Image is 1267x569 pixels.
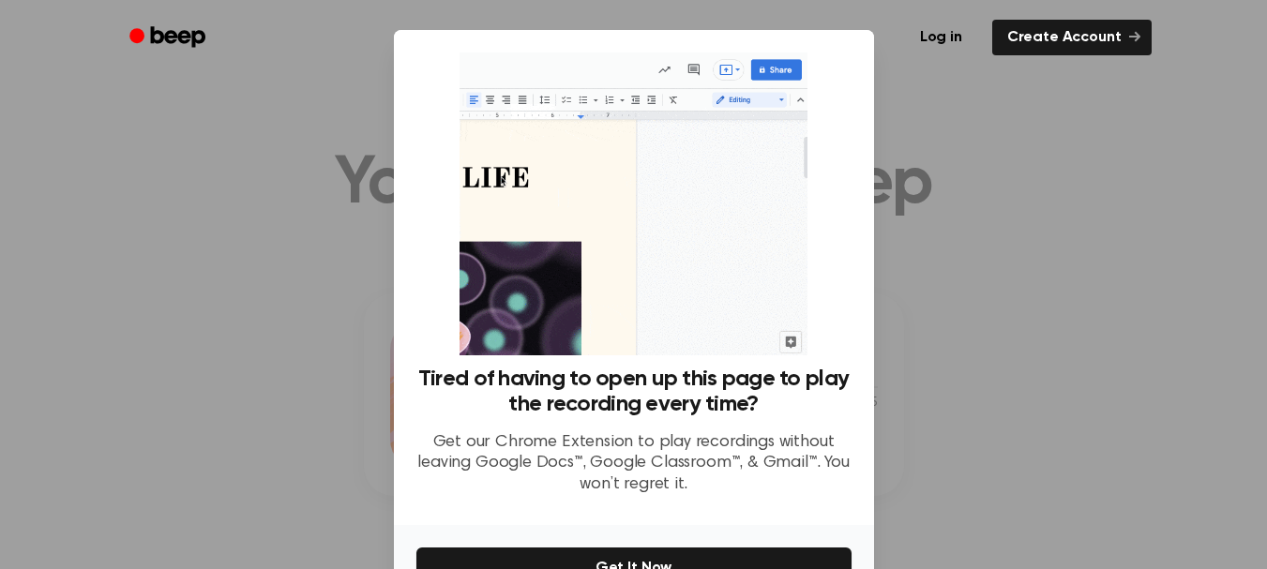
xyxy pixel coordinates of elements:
[460,52,807,355] img: Beep extension in action
[416,432,852,496] p: Get our Chrome Extension to play recordings without leaving Google Docs™, Google Classroom™, & Gm...
[416,367,852,417] h3: Tired of having to open up this page to play the recording every time?
[992,20,1152,55] a: Create Account
[901,16,981,59] a: Log in
[116,20,222,56] a: Beep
